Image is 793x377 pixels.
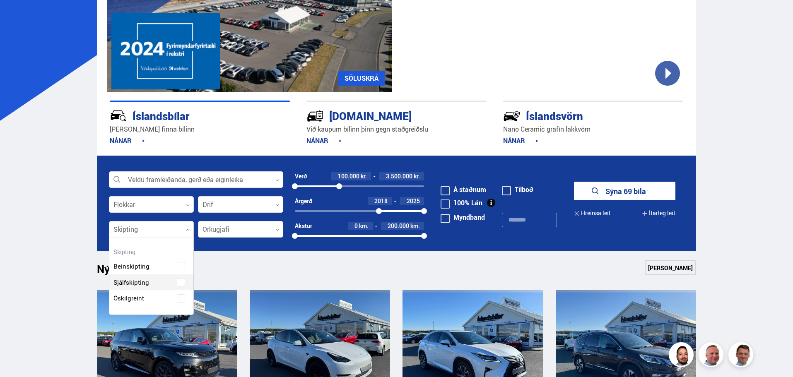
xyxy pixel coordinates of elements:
[574,182,675,200] button: Sýna 69 bíla
[110,136,145,145] a: NÁNAR
[441,214,485,221] label: Myndband
[503,107,521,125] img: -Svtn6bYgwAsiwNX.svg
[306,108,457,122] div: [DOMAIN_NAME]
[374,197,388,205] span: 2018
[645,260,696,275] a: [PERSON_NAME]
[574,204,611,223] button: Hreinsa leit
[306,125,487,134] p: Við kaupum bílinn þinn gegn staðgreiðslu
[110,125,290,134] p: [PERSON_NAME] finna bílinn
[410,223,420,229] span: km.
[7,3,31,28] button: Opna LiveChat spjallviðmót
[295,198,312,204] div: Árgerð
[502,186,533,193] label: Tilboð
[306,107,324,125] img: tr5P-W3DuiFaO7aO.svg
[113,260,149,272] span: Beinskipting
[388,222,409,230] span: 200.000
[110,108,260,122] div: Íslandsbílar
[306,136,342,145] a: NÁNAR
[338,71,385,86] a: SÖLUSKRÁ
[295,173,307,180] div: Verð
[700,343,725,368] img: siFngHWaQ9KaOqBr.png
[354,222,358,230] span: 0
[359,223,369,229] span: km.
[670,343,695,368] img: nhp88E3Fdnt1Opn2.png
[730,343,754,368] img: FbJEzSuNWCJXmdc-.webp
[503,125,683,134] p: Nano Ceramic grafín lakkvörn
[97,263,163,280] h1: Nýtt á skrá
[503,108,654,122] div: Íslandsvörn
[338,172,359,180] span: 100.000
[414,173,420,180] span: kr.
[386,172,412,180] span: 3.500.000
[441,186,486,193] label: Á staðnum
[110,107,127,125] img: JRvxyua_JYH6wB4c.svg
[361,173,367,180] span: kr.
[642,204,675,223] button: Ítarleg leit
[441,199,482,206] label: 100% Lán
[407,197,420,205] span: 2025
[295,223,312,229] div: Akstur
[113,292,144,304] span: Óskilgreint
[503,136,538,145] a: NÁNAR
[113,276,149,288] span: Sjálfskipting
